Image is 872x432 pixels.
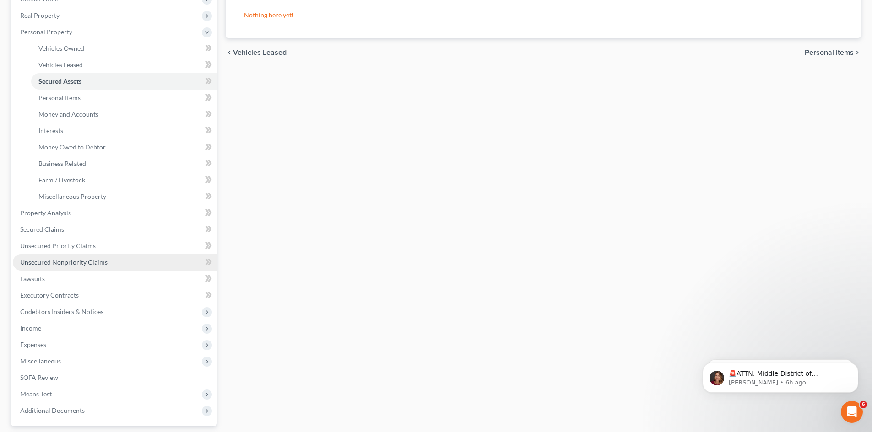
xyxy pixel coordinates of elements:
[13,287,217,304] a: Executory Contracts
[841,401,863,423] iframe: Intercom live chat
[38,176,85,184] span: Farm / Livestock
[860,401,867,408] span: 6
[20,341,46,348] span: Expenses
[233,49,287,56] span: Vehicles Leased
[20,242,96,250] span: Unsecured Priority Claims
[31,139,217,155] a: Money Owed to Debtor
[20,225,64,233] span: Secured Claims
[20,209,71,217] span: Property Analysis
[20,357,61,365] span: Miscellaneous
[805,49,861,56] button: Personal Items chevron_right
[805,49,854,56] span: Personal Items
[226,49,233,56] i: chevron_left
[689,343,872,407] iframe: Intercom notifications message
[38,192,106,200] span: Miscellaneous Property
[31,40,217,57] a: Vehicles Owned
[38,160,86,167] span: Business Related
[31,188,217,205] a: Miscellaneous Property
[31,73,217,90] a: Secured Assets
[13,369,217,386] a: SOFA Review
[38,44,84,52] span: Vehicles Owned
[20,11,60,19] span: Real Property
[854,49,861,56] i: chevron_right
[20,28,72,36] span: Personal Property
[31,90,217,106] a: Personal Items
[38,77,81,85] span: Secured Assets
[38,61,83,69] span: Vehicles Leased
[31,57,217,73] a: Vehicles Leased
[20,291,79,299] span: Executory Contracts
[38,94,81,101] span: Personal Items
[20,390,52,398] span: Means Test
[38,110,98,118] span: Money and Accounts
[20,308,103,315] span: Codebtors Insiders & Notices
[20,373,58,381] span: SOFA Review
[13,238,217,254] a: Unsecured Priority Claims
[20,275,45,283] span: Lawsuits
[20,324,41,332] span: Income
[20,406,85,414] span: Additional Documents
[13,221,217,238] a: Secured Claims
[31,106,217,123] a: Money and Accounts
[31,123,217,139] a: Interests
[20,258,108,266] span: Unsecured Nonpriority Claims
[244,11,843,20] p: Nothing here yet!
[13,205,217,221] a: Property Analysis
[31,155,217,172] a: Business Related
[31,172,217,188] a: Farm / Livestock
[38,127,63,134] span: Interests
[13,254,217,271] a: Unsecured Nonpriority Claims
[38,143,106,151] span: Money Owed to Debtor
[226,49,287,56] button: chevron_left Vehicles Leased
[13,271,217,287] a: Lawsuits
